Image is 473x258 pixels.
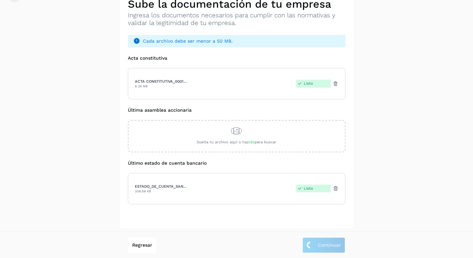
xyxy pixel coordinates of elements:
label: Último estado de cuenta bancario [128,160,207,166]
span: Cada archivo debe ser menor a 50 MB. [143,38,340,45]
button: Continuar [302,237,345,253]
span: Continuar [318,243,341,247]
span: Regresar [132,243,152,247]
p: Ingresa los documentos necesarios para cumplir con las normativas y validar la legitimidad de tu ... [128,12,345,27]
button: Regresar [128,237,156,253]
label: Acta constitutiva [128,55,167,61]
label: Última asamblea accionaria [128,107,192,113]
